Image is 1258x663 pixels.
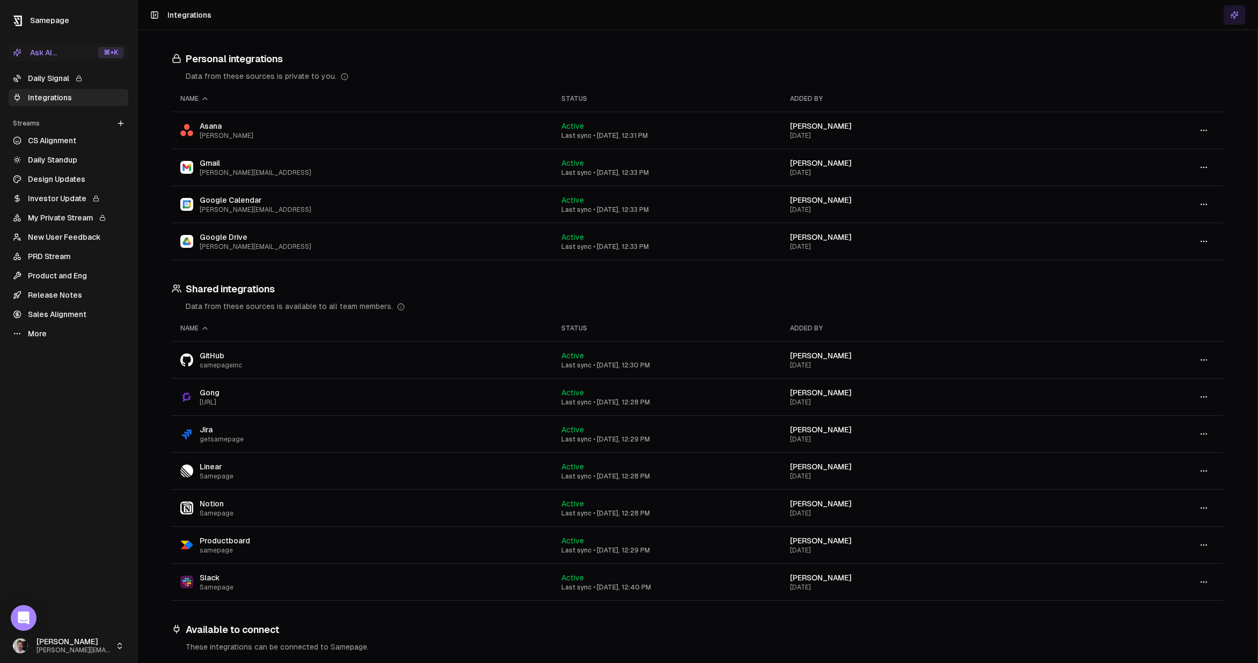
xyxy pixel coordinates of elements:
[790,509,1078,518] div: [DATE]
[180,539,193,551] img: Productboard
[790,122,852,130] span: [PERSON_NAME]
[790,94,1078,103] div: Added by
[790,168,1078,177] div: [DATE]
[200,535,250,546] span: Productboard
[200,398,220,407] span: [URL]
[180,428,193,440] img: Jira
[9,325,128,342] a: More
[200,546,250,555] span: samepage
[200,572,233,583] span: Slack
[9,229,128,246] a: New User Feedback
[9,44,128,61] button: Ask AI...⌘+K
[561,351,584,360] span: Active
[11,605,36,631] div: Open Intercom Messenger
[790,546,1078,555] div: [DATE]
[180,124,193,136] img: Asana
[561,499,584,508] span: Active
[9,286,128,304] a: Release Notes
[200,472,233,481] span: Samepage
[9,209,128,226] a: My Private Stream
[200,131,253,140] span: [PERSON_NAME]
[790,196,852,204] span: [PERSON_NAME]
[561,122,584,130] span: Active
[9,306,128,323] a: Sales Alignment
[200,168,311,177] span: [PERSON_NAME][EMAIL_ADDRESS]
[9,132,128,149] a: CS Alignment
[561,398,773,407] div: Last sync • [DATE], 12:28 PM
[790,536,852,545] span: [PERSON_NAME]
[790,324,1078,333] div: Added by
[200,121,253,131] span: Asana
[790,462,852,471] span: [PERSON_NAME]
[790,242,1078,251] div: [DATE]
[561,233,584,241] span: Active
[790,131,1078,140] div: [DATE]
[172,622,1223,637] h3: Available to connect
[200,232,311,242] span: Google Drive
[180,324,544,333] div: Name
[180,465,193,477] img: Linear
[790,425,852,434] span: [PERSON_NAME]
[200,509,233,518] span: Samepage
[790,159,852,167] span: [PERSON_NAME]
[790,388,852,397] span: [PERSON_NAME]
[561,546,773,555] div: Last sync • [DATE], 12:29 PM
[200,583,233,592] span: Samepage
[180,235,193,248] img: Google Drive
[180,391,193,403] img: Gong
[200,350,242,361] span: GitHub
[561,425,584,434] span: Active
[790,435,1078,444] div: [DATE]
[790,398,1078,407] div: [DATE]
[561,388,584,397] span: Active
[561,324,773,333] div: Status
[9,171,128,188] a: Design Updates
[200,387,220,398] span: Gong
[180,576,193,588] img: Slack
[13,47,57,58] div: Ask AI...
[561,472,773,481] div: Last sync • [DATE], 12:28 PM
[790,351,852,360] span: [PERSON_NAME]
[180,94,544,103] div: Name
[9,70,128,87] a: Daily Signal
[790,233,852,241] span: [PERSON_NAME]
[200,435,244,444] span: getsamepage
[180,502,193,514] img: Notion
[561,131,773,140] div: Last sync • [DATE], 12:31 PM
[561,242,773,251] div: Last sync • [DATE], 12:33 PM
[561,94,773,103] div: Status
[180,161,193,174] img: Gmail
[36,637,111,647] span: [PERSON_NAME]
[9,115,128,132] div: Streams
[186,301,1223,312] div: Data from these sources is available to all team members.
[561,435,773,444] div: Last sync • [DATE], 12:29 PM
[561,196,584,204] span: Active
[561,361,773,370] div: Last sync • [DATE], 12:30 PM
[9,89,128,106] a: Integrations
[561,573,584,582] span: Active
[172,282,1223,297] h3: Shared integrations
[9,190,128,207] a: Investor Update
[200,242,311,251] span: [PERSON_NAME][EMAIL_ADDRESS]
[790,573,852,582] span: [PERSON_NAME]
[790,361,1078,370] div: [DATE]
[561,168,773,177] div: Last sync • [DATE], 12:33 PM
[186,642,1223,652] div: These integrations can be connected to Samepage.
[9,248,128,265] a: PRD Stream
[790,205,1078,214] div: [DATE]
[790,499,852,508] span: [PERSON_NAME]
[172,51,1223,67] h3: Personal integrations
[180,353,193,366] img: GitHub
[790,583,1078,592] div: [DATE]
[186,71,1223,82] div: Data from these sources is private to you.
[561,159,584,167] span: Active
[200,498,233,509] span: Notion
[180,198,193,211] img: Google Calendar
[200,361,242,370] span: samepageinc
[9,267,128,284] a: Product and Eng
[36,646,111,654] span: [PERSON_NAME][EMAIL_ADDRESS]
[98,47,124,58] div: ⌘ +K
[9,633,128,659] button: [PERSON_NAME][PERSON_NAME][EMAIL_ADDRESS]
[13,638,28,653] img: _image
[167,10,211,20] h1: Integrations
